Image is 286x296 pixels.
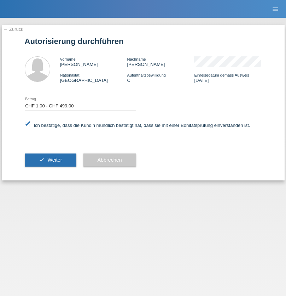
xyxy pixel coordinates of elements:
[127,73,165,77] span: Aufenthaltsbewilligung
[4,27,23,32] a: ← Zurück
[60,73,80,77] span: Nationalität
[60,56,127,67] div: [PERSON_NAME]
[25,37,262,46] h1: Autorisierung durchführen
[194,72,261,83] div: [DATE]
[83,153,136,167] button: Abbrechen
[25,153,76,167] button: check Weiter
[272,6,279,13] i: menu
[194,73,249,77] span: Einreisedatum gemäss Ausweis
[127,57,146,61] span: Nachname
[47,157,62,163] span: Weiter
[25,123,250,128] label: Ich bestätige, dass die Kundin mündlich bestätigt hat, dass sie mit einer Bonitätsprüfung einvers...
[60,72,127,83] div: [GEOGRAPHIC_DATA]
[60,57,76,61] span: Vorname
[39,157,45,163] i: check
[127,72,194,83] div: C
[127,56,194,67] div: [PERSON_NAME]
[98,157,122,163] span: Abbrechen
[268,7,282,11] a: menu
